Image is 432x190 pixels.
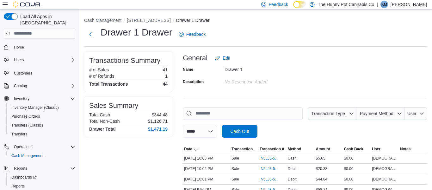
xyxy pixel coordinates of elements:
[183,67,193,72] label: Name
[89,67,109,72] h6: # of Sales
[407,111,417,116] span: User
[89,102,138,109] h3: Sales Summary
[9,104,61,111] a: Inventory Manager (Classic)
[404,107,427,120] button: User
[84,28,97,41] button: Next
[223,55,230,61] span: Edit
[6,112,78,121] button: Purchase Orders
[183,175,230,183] div: [DATE] 10:01 PM
[183,145,230,153] button: Date
[183,54,207,62] h3: General
[9,130,30,138] a: Transfers
[18,13,75,26] span: Load All Apps in [GEOGRAPHIC_DATA]
[356,107,404,120] button: Payment Method
[9,152,75,160] span: Cash Management
[9,182,27,190] a: Reports
[231,156,239,161] p: Sale
[260,154,285,162] button: IN5LJ3-5753963
[11,56,26,64] button: Users
[11,105,59,110] span: Inventory Manager (Classic)
[9,130,75,138] span: Transfers
[11,69,75,77] span: Customers
[11,43,27,51] a: Home
[260,165,285,173] button: IN5LJ3-5753953
[381,1,387,8] span: KM
[377,1,378,8] p: |
[400,147,410,152] span: Notes
[231,166,239,171] p: Sale
[225,64,309,72] div: Drawer 1
[1,68,78,77] button: Customers
[14,144,33,149] span: Operations
[316,177,328,182] span: $44.84
[163,67,168,72] p: 41
[9,104,75,111] span: Inventory Manager (Classic)
[11,184,25,189] span: Reports
[11,143,75,151] span: Operations
[9,121,46,129] a: Transfers (Classic)
[1,94,78,103] button: Inventory
[222,125,257,138] button: Cash Out
[6,103,78,112] button: Inventory Manager (Classic)
[11,114,40,119] span: Purchase Orders
[343,154,371,162] div: $0.00
[176,28,208,41] a: Feedback
[293,1,306,8] input: Dark Mode
[151,112,168,117] p: $344.48
[6,173,78,182] a: Dashboards
[14,45,24,50] span: Home
[1,56,78,64] button: Users
[89,57,160,64] h3: Transactions Summary
[287,145,315,153] button: Method
[6,130,78,139] button: Transfers
[89,82,128,87] h4: Total Transactions
[380,1,388,8] div: Keegan Muir
[9,174,75,181] span: Dashboards
[371,145,399,153] button: User
[11,123,43,128] span: Transfers (Classic)
[225,77,309,84] div: No Description added
[127,18,170,23] button: [STREET_ADDRESS]
[6,121,78,130] button: Transfers (Classic)
[288,177,297,182] span: Debit
[399,145,427,153] button: Notes
[315,145,343,153] button: Amount
[186,31,206,37] span: Feedback
[11,56,75,64] span: Users
[311,111,345,116] span: Transaction Type
[11,165,75,172] span: Reports
[372,166,398,171] span: [DEMOGRAPHIC_DATA][PERSON_NAME]
[391,1,427,8] p: [PERSON_NAME]
[372,177,398,182] span: [DEMOGRAPHIC_DATA][PERSON_NAME]
[9,113,43,120] a: Purchase Orders
[89,112,110,117] h6: Total Cash
[148,127,168,132] h4: $1,471.19
[260,177,279,182] span: IN5LJ3-5753942
[11,143,35,151] button: Operations
[258,145,287,153] button: Transaction #
[9,174,39,181] a: Dashboards
[343,175,371,183] div: $0.00
[11,175,37,180] span: Dashboards
[89,119,120,124] h6: Total Non-Cash
[11,69,35,77] a: Customers
[1,82,78,90] button: Catalog
[9,182,75,190] span: Reports
[260,156,279,161] span: IN5LJ3-5753963
[13,1,41,8] img: Cova
[89,74,114,79] h6: # of Refunds
[183,107,303,120] input: This is a search bar. As you type, the results lower in the page will automatically filter.
[11,132,27,137] span: Transfers
[318,1,374,8] p: The Hunny Pot Cannabis Co
[269,1,288,8] span: Feedback
[260,147,284,152] span: Transaction #
[316,147,330,152] span: Amount
[14,57,24,62] span: Users
[230,145,258,153] button: Transaction Type
[148,119,168,124] p: $1,126.71
[14,166,27,171] span: Reports
[11,82,75,90] span: Catalog
[183,79,204,84] label: Description
[84,17,427,25] nav: An example of EuiBreadcrumbs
